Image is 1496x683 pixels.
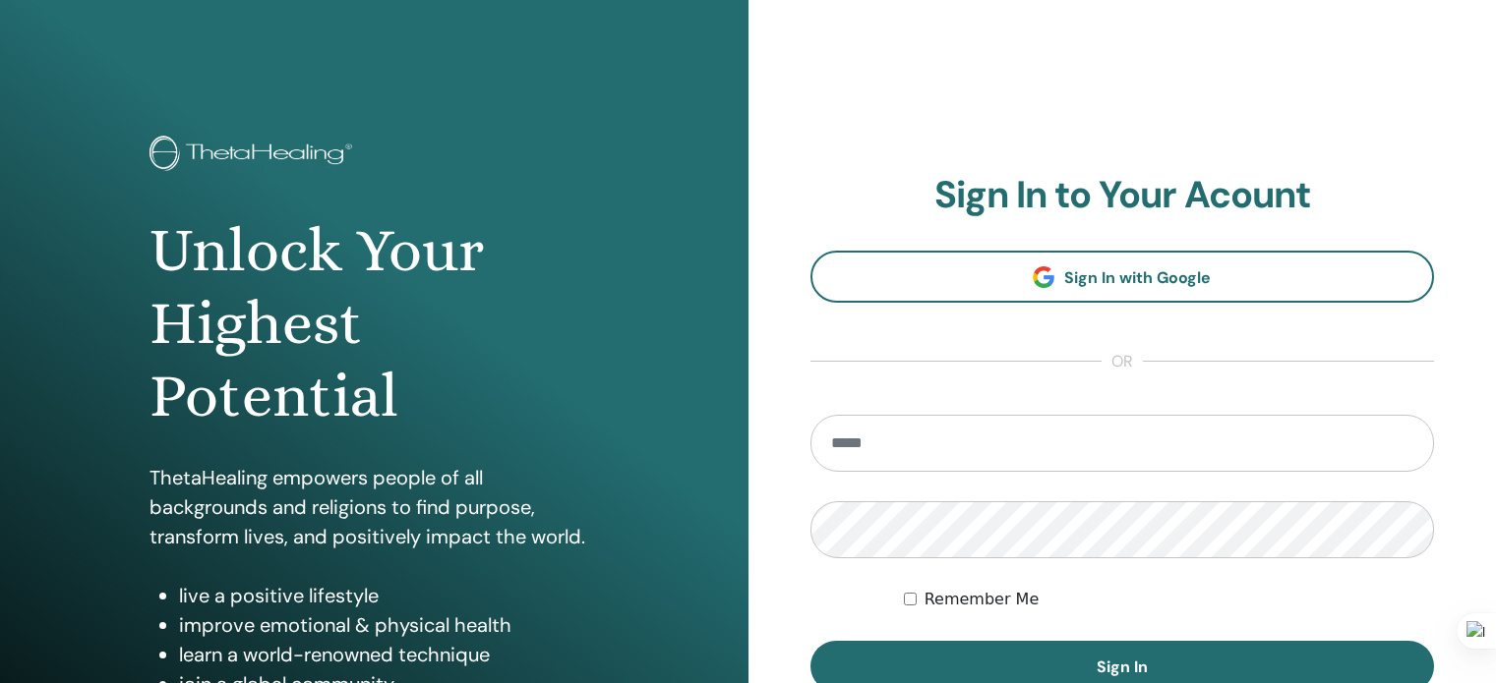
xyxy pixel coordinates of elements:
[1102,350,1143,373] span: or
[925,588,1040,611] label: Remember Me
[1097,656,1148,677] span: Sign In
[810,173,1435,218] h2: Sign In to Your Acount
[1064,267,1211,288] span: Sign In with Google
[179,581,599,610] li: live a positive lifestyle
[179,640,599,669] li: learn a world-renowned technique
[810,251,1435,303] a: Sign In with Google
[904,588,1434,611] div: Keep me authenticated indefinitely or until I manually logout
[150,214,599,433] h1: Unlock Your Highest Potential
[150,463,599,551] p: ThetaHealing empowers people of all backgrounds and religions to find purpose, transform lives, a...
[179,610,599,640] li: improve emotional & physical health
